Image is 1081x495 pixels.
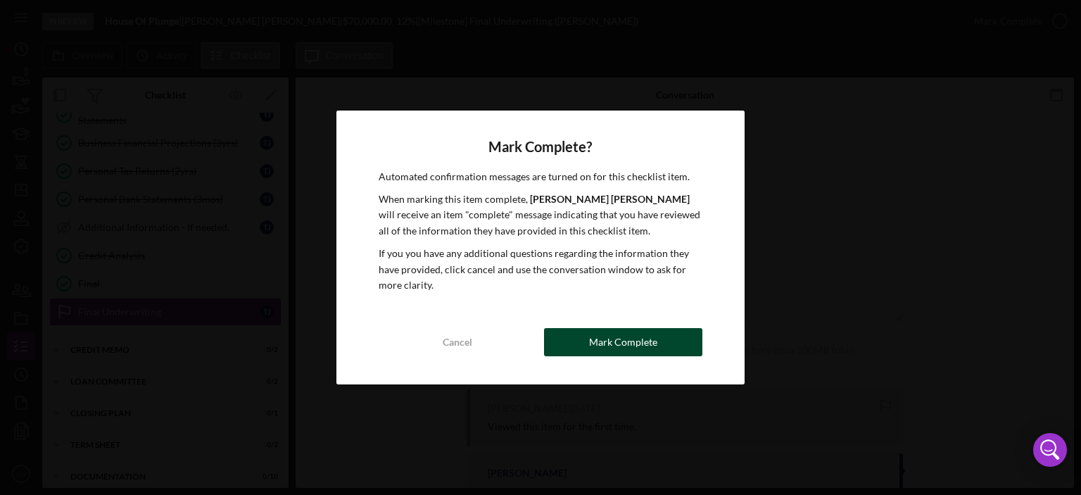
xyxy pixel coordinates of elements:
[379,139,703,155] h4: Mark Complete?
[544,328,702,356] button: Mark Complete
[530,193,690,205] b: [PERSON_NAME] [PERSON_NAME]
[1033,433,1067,467] div: Open Intercom Messenger
[379,192,703,239] p: When marking this item complete, will receive an item "complete" message indicating that you have...
[443,328,472,356] div: Cancel
[379,328,537,356] button: Cancel
[589,328,657,356] div: Mark Complete
[379,246,703,293] p: If you you have any additional questions regarding the information they have provided, click canc...
[379,169,703,184] p: Automated confirmation messages are turned on for this checklist item.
